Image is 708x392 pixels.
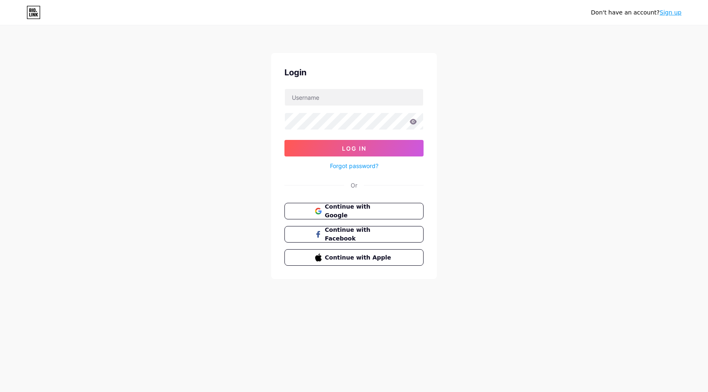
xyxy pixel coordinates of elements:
[325,202,393,220] span: Continue with Google
[284,226,424,243] button: Continue with Facebook
[330,161,378,170] a: Forgot password?
[284,203,424,219] button: Continue with Google
[285,89,423,106] input: Username
[351,181,357,190] div: Or
[284,249,424,266] button: Continue with Apple
[284,66,424,79] div: Login
[325,253,393,262] span: Continue with Apple
[591,8,682,17] div: Don't have an account?
[342,145,366,152] span: Log In
[284,140,424,156] button: Log In
[325,226,393,243] span: Continue with Facebook
[660,9,682,16] a: Sign up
